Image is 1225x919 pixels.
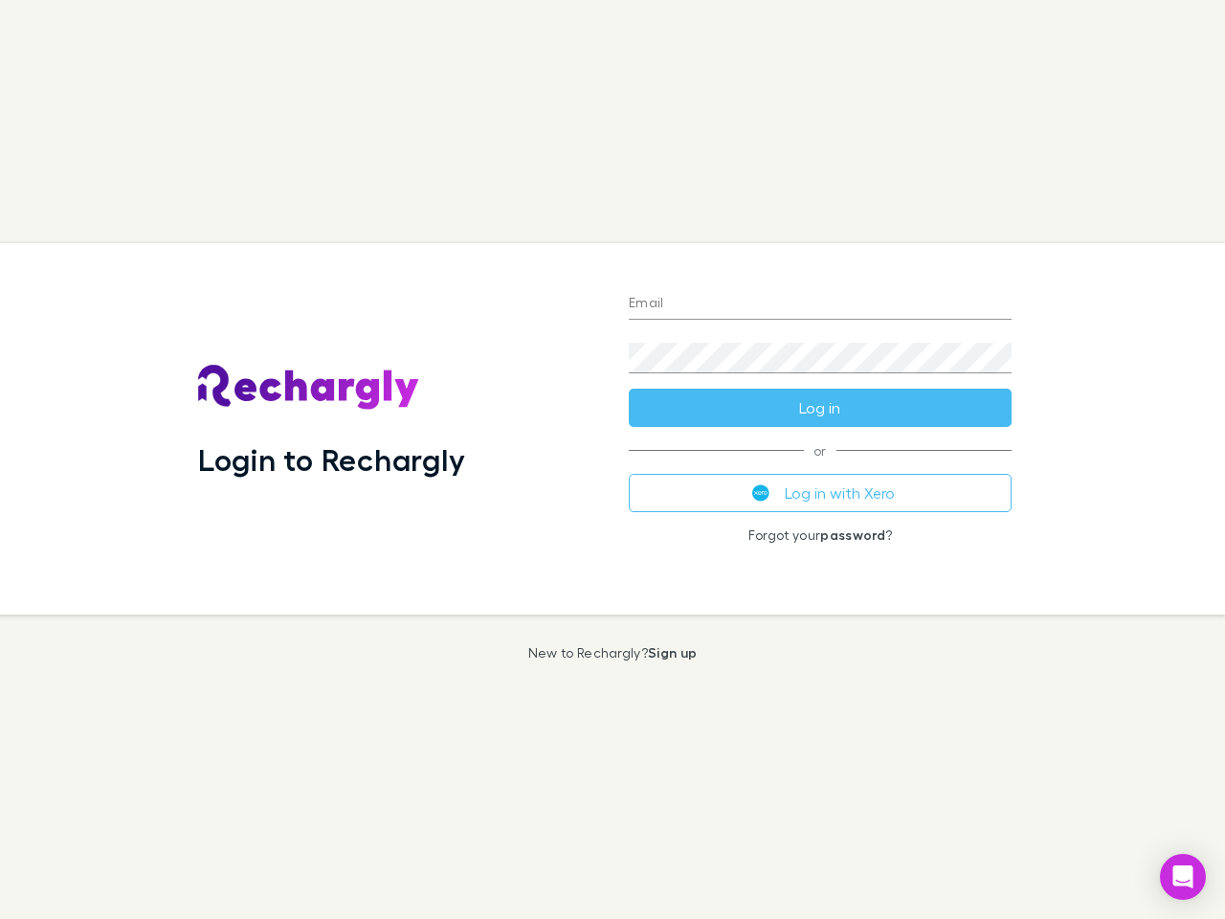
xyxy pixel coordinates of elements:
button: Log in [629,389,1012,427]
img: Xero's logo [752,484,769,502]
span: or [629,450,1012,451]
p: Forgot your ? [629,527,1012,543]
button: Log in with Xero [629,474,1012,512]
img: Rechargly's Logo [198,365,420,411]
div: Open Intercom Messenger [1160,854,1206,900]
h1: Login to Rechargly [198,441,465,478]
a: Sign up [648,644,697,661]
a: password [820,527,885,543]
p: New to Rechargly? [528,645,698,661]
